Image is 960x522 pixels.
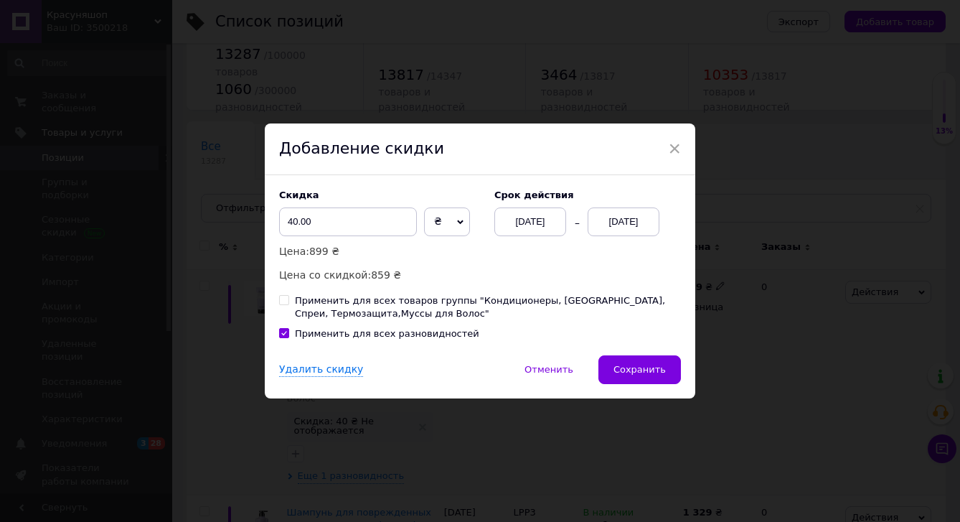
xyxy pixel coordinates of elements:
[295,294,681,320] div: Применить для всех товаров группы "Кондиционеры, [GEOGRAPHIC_DATA], Спреи, Термозащита,Муссы для ...
[309,246,339,257] span: 899 ₴
[613,364,666,375] span: Сохранить
[371,269,401,281] span: 859 ₴
[524,364,573,375] span: Отменить
[494,208,566,236] div: [DATE]
[588,208,659,236] div: [DATE]
[279,363,363,378] div: Удалить скидку
[295,327,479,340] div: Применить для всех разновидностей
[279,243,480,259] p: Цена:
[494,190,681,200] label: Cрок действия
[598,355,681,384] button: Сохранить
[279,267,480,283] p: Цена со скидкой:
[668,136,681,161] span: ×
[279,208,417,236] input: 0
[434,215,442,227] span: ₴
[279,139,444,157] span: Добавление скидки
[509,355,588,384] button: Отменить
[279,190,319,200] span: Скидка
